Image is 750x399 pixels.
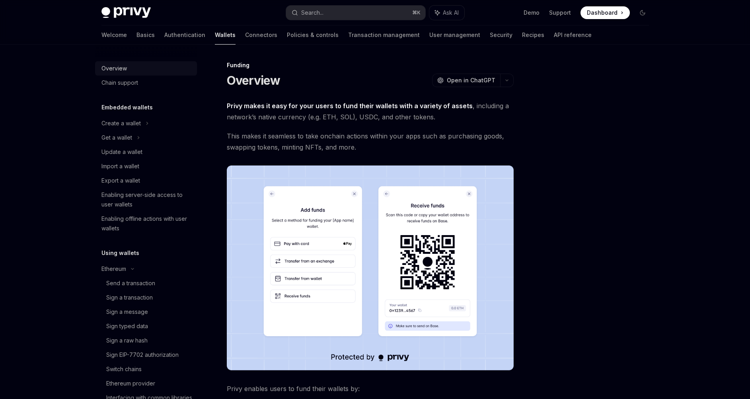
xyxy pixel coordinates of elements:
div: Enabling offline actions with user wallets [101,214,192,233]
a: Transaction management [348,25,420,45]
span: This makes it seamless to take onchain actions within your apps such as purchasing goods, swappin... [227,130,514,153]
a: Ethereum provider [95,376,197,391]
a: Policies & controls [287,25,339,45]
span: ⌘ K [412,10,421,16]
span: , including a network’s native currency (e.g. ETH, SOL), USDC, and other tokens. [227,100,514,123]
span: Privy enables users to fund their wallets by: [227,383,514,394]
div: Chain support [101,78,138,88]
a: Authentication [164,25,205,45]
div: Sign EIP-7702 authorization [106,350,179,360]
div: Enabling server-side access to user wallets [101,190,192,209]
a: Sign EIP-7702 authorization [95,348,197,362]
a: Enabling server-side access to user wallets [95,188,197,212]
button: Ask AI [429,6,464,20]
a: Export a wallet [95,173,197,188]
img: images/Funding.png [227,165,514,370]
a: User management [429,25,480,45]
div: Sign a message [106,307,148,317]
a: Sign a transaction [95,290,197,305]
a: Overview [95,61,197,76]
a: Dashboard [581,6,630,19]
div: Overview [101,64,127,73]
div: Export a wallet [101,176,140,185]
div: Ethereum provider [106,379,155,388]
div: Sign a raw hash [106,336,148,345]
h5: Using wallets [101,248,139,258]
div: Funding [227,61,514,69]
div: Create a wallet [101,119,141,128]
a: Security [490,25,512,45]
div: Get a wallet [101,133,132,142]
div: Update a wallet [101,147,142,157]
img: dark logo [101,7,151,18]
span: Dashboard [587,9,618,17]
a: Import a wallet [95,159,197,173]
a: Wallets [215,25,236,45]
a: Send a transaction [95,276,197,290]
a: Sign a message [95,305,197,319]
span: Ask AI [443,9,459,17]
h1: Overview [227,73,281,88]
h5: Embedded wallets [101,103,153,112]
span: Open in ChatGPT [447,76,495,84]
button: Toggle dark mode [636,6,649,19]
a: Welcome [101,25,127,45]
button: Search...⌘K [286,6,425,20]
a: Connectors [245,25,277,45]
a: Basics [136,25,155,45]
div: Sign typed data [106,321,148,331]
a: Support [549,9,571,17]
a: Demo [524,9,540,17]
a: Update a wallet [95,145,197,159]
a: Sign a raw hash [95,333,197,348]
a: Recipes [522,25,544,45]
div: Sign a transaction [106,293,153,302]
div: Ethereum [101,264,126,274]
div: Send a transaction [106,278,155,288]
div: Search... [301,8,323,18]
div: Import a wallet [101,162,139,171]
a: API reference [554,25,592,45]
a: Switch chains [95,362,197,376]
button: Open in ChatGPT [432,74,500,87]
a: Sign typed data [95,319,197,333]
a: Chain support [95,76,197,90]
strong: Privy makes it easy for your users to fund their wallets with a variety of assets [227,102,473,110]
a: Enabling offline actions with user wallets [95,212,197,236]
div: Switch chains [106,364,142,374]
